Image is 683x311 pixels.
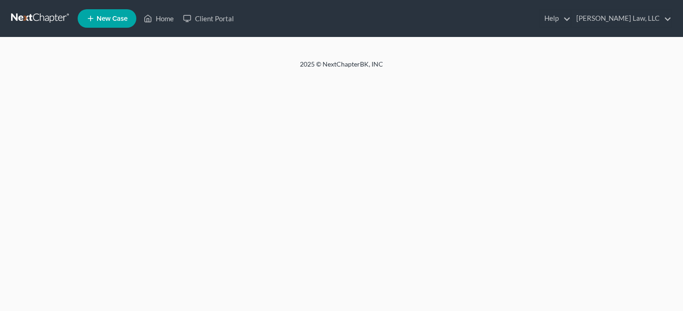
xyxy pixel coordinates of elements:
a: Home [139,10,178,27]
a: Help [540,10,571,27]
div: 2025 © NextChapterBK, INC [78,60,605,76]
new-legal-case-button: New Case [78,9,136,28]
a: Client Portal [178,10,238,27]
a: [PERSON_NAME] Law, LLC [572,10,671,27]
